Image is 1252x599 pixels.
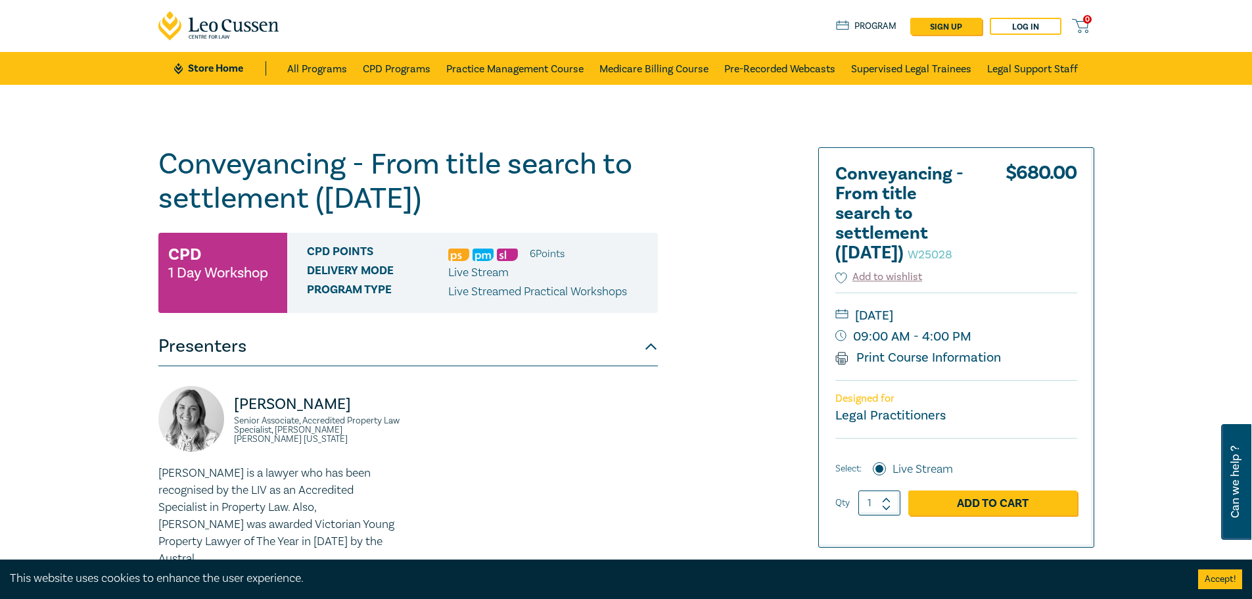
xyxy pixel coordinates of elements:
label: Live Stream [893,461,953,478]
img: Professional Skills [448,249,469,261]
span: Delivery Mode [307,264,448,281]
span: Program type [307,283,448,300]
small: Senior Associate, Accredited Property Law Specialist, [PERSON_NAME] [PERSON_NAME] [US_STATE] [234,416,400,444]
span: CPD Points [307,245,448,262]
img: https://s3.ap-southeast-2.amazonaws.com/leo-cussen-store-production-content/Contacts/Lydia%20East... [158,386,224,452]
small: [DATE] [835,305,1077,326]
a: Pre-Recorded Webcasts [724,52,835,85]
label: Qty [835,496,850,510]
small: 09:00 AM - 4:00 PM [835,326,1077,347]
a: sign up [910,18,982,35]
button: Accept cookies [1198,569,1242,589]
a: Legal Support Staff [987,52,1078,85]
div: This website uses cookies to enhance the user experience. [10,570,1178,587]
p: [PERSON_NAME] [234,394,400,415]
a: Add to Cart [908,491,1077,515]
a: Supervised Legal Trainees [851,52,971,85]
input: 1 [858,491,900,515]
span: Can we help ? [1229,432,1241,532]
li: 6 Point s [530,245,565,262]
a: All Programs [287,52,347,85]
button: Presenters [158,327,658,366]
h1: Conveyancing - From title search to settlement ([DATE]) [158,147,658,216]
p: [PERSON_NAME] is a lawyer who has been recognised by the LIV as an Accredited Specialist in Prope... [158,465,400,567]
span: 0 [1083,15,1092,24]
p: Live Streamed Practical Workshops [448,283,627,300]
a: CPD Programs [363,52,430,85]
small: W25028 [908,247,952,262]
span: Select: [835,462,862,476]
small: Legal Practitioners [835,407,946,424]
h3: CPD [168,243,201,266]
span: Live Stream [448,265,509,280]
button: Add to wishlist [835,270,923,285]
a: Log in [990,18,1061,35]
h2: Conveyancing - From title search to settlement ([DATE]) [835,164,980,263]
a: Print Course Information [835,349,1002,366]
a: Store Home [174,61,266,76]
a: Program [836,19,897,34]
div: $ 680.00 [1006,164,1077,270]
p: Designed for [835,393,1077,405]
img: Substantive Law [497,249,518,261]
img: Practice Management & Business Skills [473,249,494,261]
a: Practice Management Course [446,52,584,85]
small: 1 Day Workshop [168,266,268,279]
a: Medicare Billing Course [599,52,708,85]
